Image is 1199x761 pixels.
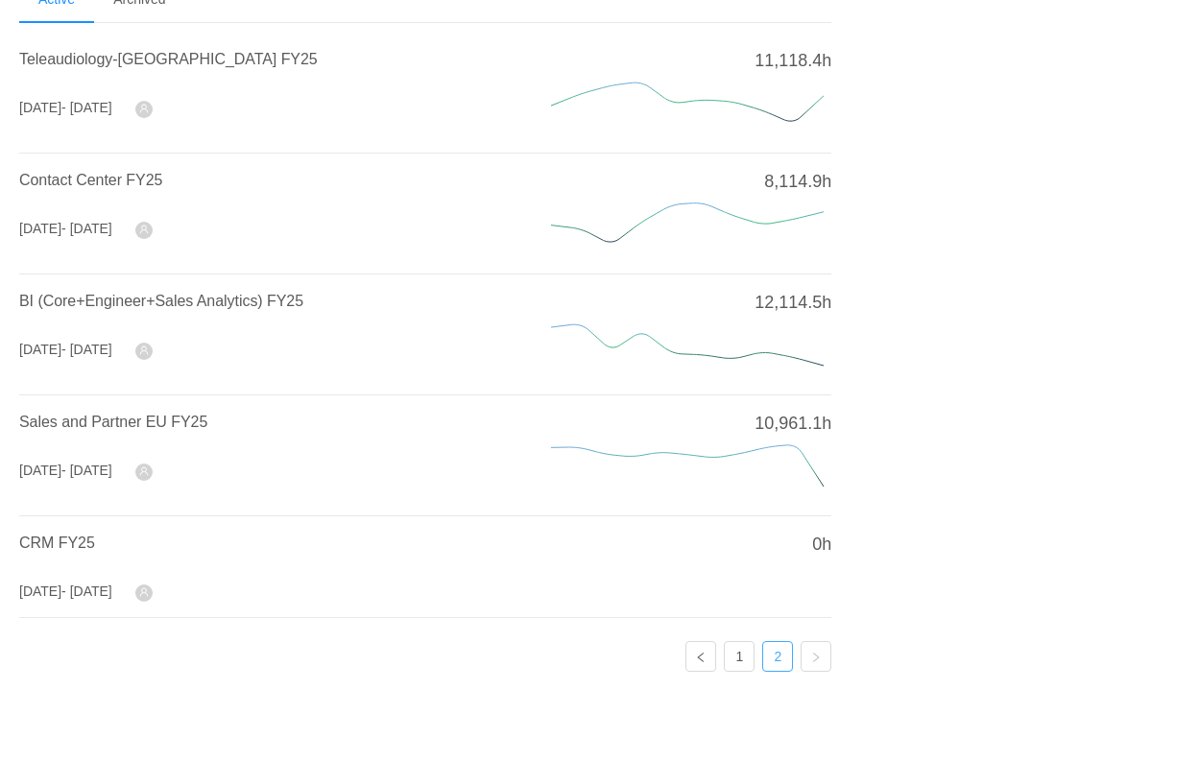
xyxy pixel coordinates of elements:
span: 12,114.5h [755,290,831,316]
span: - [DATE] [61,583,112,599]
i: icon: user [139,466,149,476]
a: BI (Core+Engineer+Sales Analytics) FY25 [19,293,303,309]
span: - [DATE] [61,221,112,236]
span: 0h [812,532,831,558]
li: Previous Page [685,641,716,672]
i: icon: left [695,652,707,663]
div: [DATE] [19,98,112,118]
span: 11,118.4h [755,48,831,74]
a: Sales and Partner EU FY25 [19,414,207,430]
div: [DATE] [19,219,112,239]
div: [DATE] [19,461,112,481]
li: 2 [762,641,793,672]
span: 10,961.1h [755,411,831,437]
span: - [DATE] [61,342,112,357]
a: 1 [725,642,754,671]
i: icon: user [139,225,149,234]
span: 8,114.9h [764,169,831,195]
a: Teleaudiology-[GEOGRAPHIC_DATA] FY25 [19,51,318,67]
div: [DATE] [19,582,112,602]
i: icon: user [139,345,149,355]
span: - [DATE] [61,100,112,115]
a: Contact Center FY25 [19,172,162,188]
span: - [DATE] [61,463,112,478]
a: CRM FY25 [19,535,95,551]
li: 1 [724,641,755,672]
i: icon: right [810,652,822,663]
i: icon: user [139,104,149,113]
i: icon: user [139,587,149,597]
a: 2 [763,642,792,671]
li: Next Page [801,641,831,672]
div: [DATE] [19,340,112,360]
